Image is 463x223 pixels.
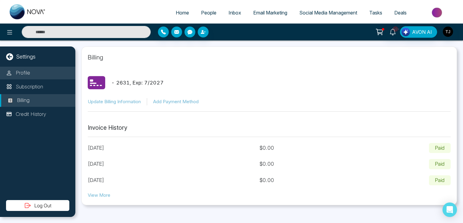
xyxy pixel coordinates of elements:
[293,7,363,18] a: Social Media Management
[400,26,437,38] button: AVON AI
[201,10,216,16] span: People
[10,4,46,19] img: Nova CRM Logo
[412,28,432,36] span: AVON AI
[88,124,451,132] p: Invoice History
[260,177,274,184] p: $ 0.00
[88,144,104,152] p: [DATE]
[16,83,43,91] p: Subscription
[222,7,247,18] a: Inbox
[429,143,451,153] p: Paid
[16,53,36,61] p: Settings
[260,144,274,152] p: $ 0.00
[443,202,457,217] div: Open Intercom Messenger
[247,7,293,18] a: Email Marketing
[88,177,104,184] p: [DATE]
[443,27,453,37] img: User Avatar
[416,6,459,19] img: Market-place.gif
[363,7,388,18] a: Tasks
[369,10,382,16] span: Tasks
[253,10,287,16] span: Email Marketing
[393,26,398,32] span: 10+
[429,175,451,186] p: Paid
[228,10,241,16] span: Inbox
[170,7,195,18] a: Home
[388,7,413,18] a: Deals
[88,53,451,62] p: Billing
[17,97,30,104] p: Billing
[16,110,46,118] p: Credit History
[153,98,199,105] button: Add Payment Method
[16,69,30,77] p: Profile
[111,79,164,87] p: - 2631 , Exp: 7 / 2027
[394,10,407,16] span: Deals
[88,98,141,105] button: Update Billing Information
[402,28,410,36] img: Lead Flow
[386,26,400,37] a: 10+
[6,200,69,211] button: Log Out
[299,10,357,16] span: Social Media Management
[88,160,104,168] p: [DATE]
[429,159,451,169] p: Paid
[88,192,110,199] button: View More
[260,160,274,168] p: $ 0.00
[195,7,222,18] a: People
[176,10,189,16] span: Home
